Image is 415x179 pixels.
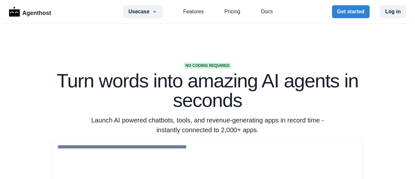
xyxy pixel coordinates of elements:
[184,63,231,69] span: No coding required
[332,5,370,18] button: Get started
[224,8,240,16] a: Pricing
[123,5,162,18] button: Usecase
[380,5,406,18] button: Log in
[22,6,51,18] p: Agenthost
[9,6,51,18] a: LogoAgenthost
[83,115,332,135] p: Launch AI powered chatbots, tools, and revenue-generating apps in record time - instantly connect...
[52,71,363,110] h1: Turn words into amazing AI agents in seconds
[183,8,204,16] a: Features
[9,7,20,17] img: Logo
[261,8,273,16] a: Docs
